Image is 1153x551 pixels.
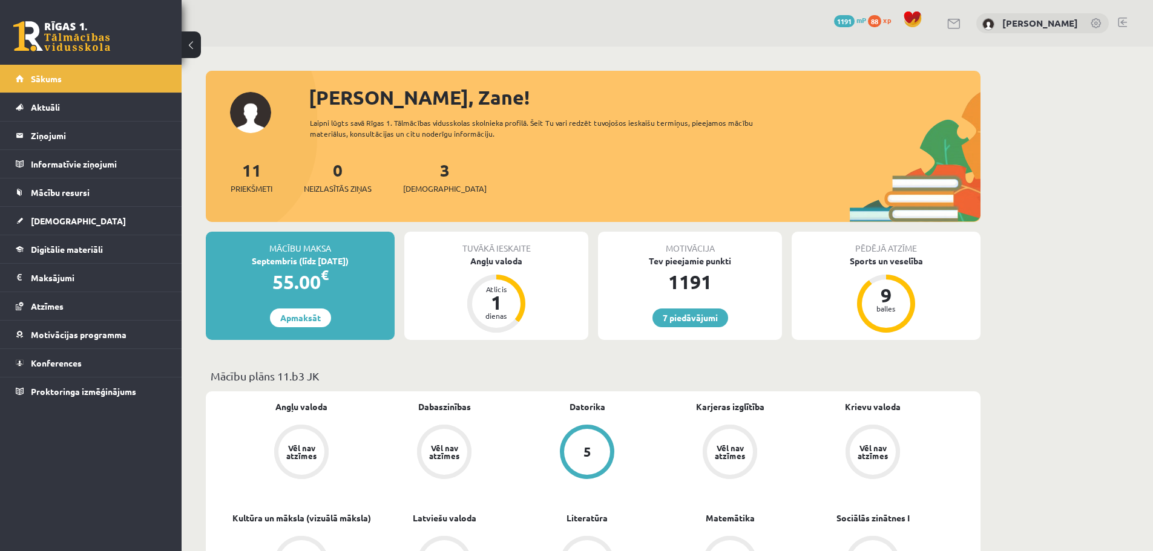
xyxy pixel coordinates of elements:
a: Angļu valoda [275,400,327,413]
div: 55.00 [206,267,395,296]
span: Mācību resursi [31,187,90,198]
p: Mācību plāns 11.b3 JK [211,368,976,384]
a: 5 [516,425,659,481]
a: Rīgas 1. Tālmācības vidusskola [13,21,110,51]
div: 1 [478,293,514,312]
div: 9 [868,285,904,305]
a: Angļu valoda Atlicis 1 dienas [404,255,588,334]
a: Literatūra [567,512,608,524]
div: Angļu valoda [404,255,588,267]
div: Pēdējā atzīme [792,232,981,255]
a: 3[DEMOGRAPHIC_DATA] [403,159,487,195]
a: Informatīvie ziņojumi [16,150,166,178]
div: Septembris (līdz [DATE]) [206,255,395,267]
div: Mācību maksa [206,232,395,255]
span: Atzīmes [31,301,64,311]
span: [DEMOGRAPHIC_DATA] [31,215,126,226]
div: Vēl nav atzīmes [427,444,461,460]
a: Vēl nav atzīmes [373,425,516,481]
a: Mācību resursi [16,178,166,206]
a: Vēl nav atzīmes [801,425,944,481]
div: Tuvākā ieskaite [404,232,588,255]
legend: Ziņojumi [31,122,166,149]
a: Vēl nav atzīmes [659,425,801,481]
div: [PERSON_NAME], Zane! [309,83,981,112]
a: Ziņojumi [16,122,166,149]
span: 1191 [834,15,855,27]
span: 88 [868,15,881,27]
span: mP [856,15,866,25]
a: Sports un veselība 9 balles [792,255,981,334]
a: [DEMOGRAPHIC_DATA] [16,207,166,235]
div: 1191 [598,267,782,296]
div: Tev pieejamie punkti [598,255,782,267]
a: Krievu valoda [845,400,901,413]
span: Aktuāli [31,102,60,112]
a: [PERSON_NAME] [1002,17,1078,29]
a: 0Neizlasītās ziņas [304,159,372,195]
div: dienas [478,312,514,319]
span: € [321,266,329,284]
a: Proktoringa izmēģinājums [16,377,166,405]
div: Sports un veselība [792,255,981,267]
a: 11Priekšmeti [231,159,272,195]
a: 7 piedāvājumi [652,308,728,327]
div: Motivācija [598,232,782,255]
a: Datorika [570,400,605,413]
div: Vēl nav atzīmes [713,444,747,460]
span: Konferences [31,357,82,368]
div: Vēl nav atzīmes [284,444,318,460]
a: Motivācijas programma [16,321,166,348]
a: Dabaszinības [418,400,471,413]
legend: Maksājumi [31,264,166,292]
div: Atlicis [478,285,514,293]
a: 1191 mP [834,15,866,25]
span: Motivācijas programma [31,329,126,340]
a: Vēl nav atzīmes [230,425,373,481]
div: Vēl nav atzīmes [856,444,890,460]
span: xp [883,15,891,25]
div: balles [868,305,904,312]
a: Aktuāli [16,93,166,121]
a: Latviešu valoda [413,512,476,524]
a: Matemātika [706,512,755,524]
a: Digitālie materiāli [16,235,166,263]
img: Zane Romānova [982,18,994,30]
a: Sociālās zinātnes I [836,512,910,524]
div: 5 [583,445,591,458]
a: Kultūra un māksla (vizuālā māksla) [232,512,371,524]
a: Atzīmes [16,292,166,320]
span: [DEMOGRAPHIC_DATA] [403,183,487,195]
a: Sākums [16,65,166,93]
div: Laipni lūgts savā Rīgas 1. Tālmācības vidusskolas skolnieka profilā. Šeit Tu vari redzēt tuvojošo... [310,117,775,139]
a: Apmaksāt [270,308,331,327]
span: Neizlasītās ziņas [304,183,372,195]
a: Konferences [16,349,166,377]
a: Maksājumi [16,264,166,292]
a: 88 xp [868,15,897,25]
span: Proktoringa izmēģinājums [31,386,136,397]
a: Karjeras izglītība [696,400,764,413]
span: Priekšmeti [231,183,272,195]
span: Digitālie materiāli [31,244,103,255]
legend: Informatīvie ziņojumi [31,150,166,178]
span: Sākums [31,73,62,84]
